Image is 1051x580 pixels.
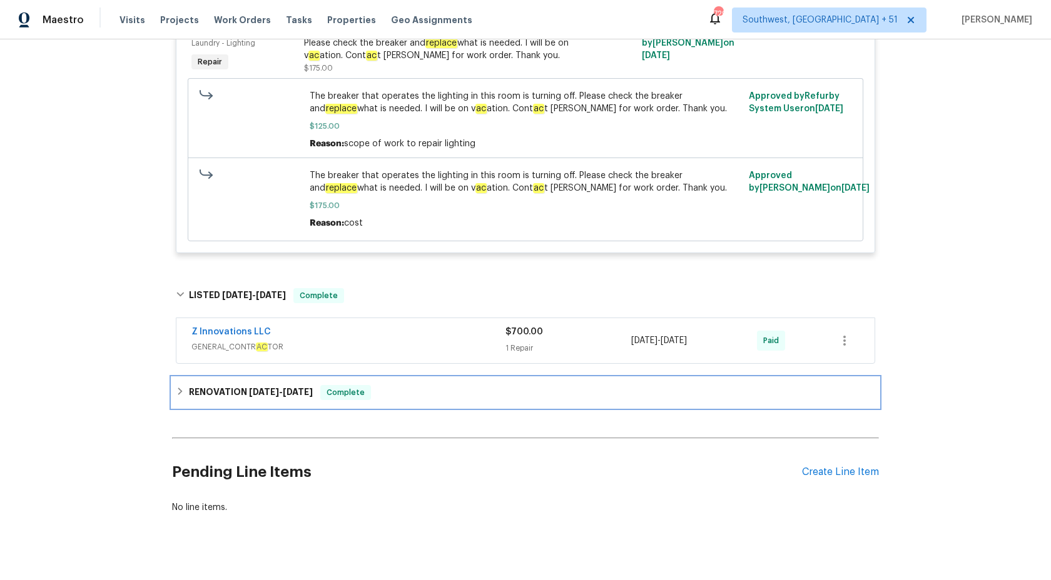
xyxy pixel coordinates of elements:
span: - [631,334,687,347]
span: [DATE] [642,51,670,60]
em: ac [308,51,320,61]
span: Projects [160,14,199,26]
em: replace [325,104,357,114]
span: Laundry - Lighting [191,39,255,47]
h2: Pending Line Items [172,443,802,501]
em: ac [475,183,487,193]
h6: LISTED [189,288,286,303]
span: Properties [327,14,376,26]
span: GENERAL_CONTR TOR [191,341,505,353]
div: No line items. [172,501,879,514]
span: [DATE] [661,336,687,345]
span: Geo Assignments [391,14,472,26]
span: $175.00 [310,199,742,212]
span: Approved by Refurby System User on [749,92,843,113]
span: [DATE] [256,291,286,299]
span: Paid [763,334,784,347]
span: [DATE] [283,387,313,396]
div: 1 Repair [505,342,631,354]
span: Southwest, [GEOGRAPHIC_DATA] + 51 [743,14,898,26]
em: ac [366,51,377,61]
div: 729 [714,7,723,20]
span: The breaker that operates the lighting in this room is turning off. Please check the breaker and ... [310,90,742,115]
span: $125.00 [310,120,742,132]
span: scope of work to repair lighting [344,139,475,148]
span: Tasks [286,16,312,24]
em: replace [325,183,357,193]
em: ac [533,183,544,193]
span: Approved by [PERSON_NAME] on [749,171,870,192]
div: The breaker that operates the lighting in this room is turning off. Please check the breaker and ... [304,24,578,62]
span: The breaker that operates the lighting in this room is turning off. Please check the breaker and ... [310,169,742,194]
span: Complete [295,289,343,302]
span: Work Orders [214,14,271,26]
a: Z Innovations LLC [191,327,271,336]
span: $175.00 [304,64,333,72]
span: cost [344,219,363,227]
span: Visits [119,14,145,26]
span: - [222,291,286,299]
span: [PERSON_NAME] [957,14,1032,26]
em: replace [425,38,457,48]
div: LISTED [DATE]-[DATE]Complete [172,276,879,316]
div: Create Line Item [802,466,879,478]
span: $700.00 [505,327,543,336]
span: [DATE] [631,336,658,345]
em: ac [533,104,544,114]
em: ac [475,104,487,114]
span: [DATE] [815,104,843,113]
span: Complete [322,386,370,399]
span: [DATE] [841,184,870,192]
span: Reason: [310,139,344,148]
span: [DATE] [249,387,279,396]
span: Reason: [310,219,344,227]
div: RENOVATION [DATE]-[DATE]Complete [172,377,879,407]
em: AC [256,342,268,351]
span: Approved by [PERSON_NAME] on [642,26,734,60]
span: - [249,387,313,396]
span: Maestro [43,14,84,26]
span: [DATE] [222,291,252,299]
span: Repair [193,56,227,68]
h6: RENOVATION [189,385,313,400]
